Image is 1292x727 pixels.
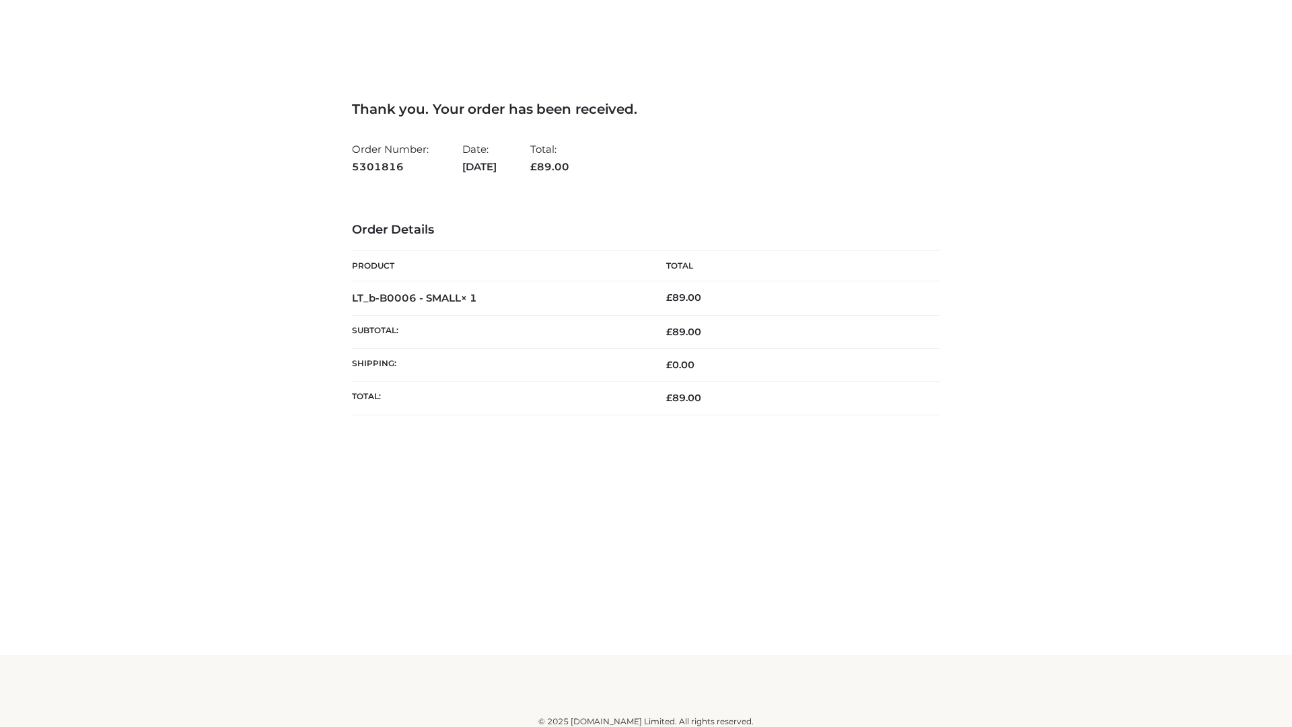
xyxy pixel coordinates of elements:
[666,359,694,371] bdi: 0.00
[666,291,672,304] span: £
[462,137,497,178] li: Date:
[352,158,429,176] strong: 5301816
[530,160,569,173] span: 89.00
[666,359,672,371] span: £
[352,382,646,415] th: Total:
[461,291,477,304] strong: × 1
[666,392,701,404] span: 89.00
[352,223,940,238] h3: Order Details
[352,137,429,178] li: Order Number:
[666,291,701,304] bdi: 89.00
[530,160,537,173] span: £
[352,291,477,304] strong: LT_b-B0006 - SMALL
[666,392,672,404] span: £
[352,349,646,382] th: Shipping:
[352,101,940,117] h3: Thank you. Your order has been received.
[462,158,497,176] strong: [DATE]
[666,326,701,338] span: 89.00
[352,315,646,348] th: Subtotal:
[666,326,672,338] span: £
[646,251,940,281] th: Total
[352,251,646,281] th: Product
[530,137,569,178] li: Total:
